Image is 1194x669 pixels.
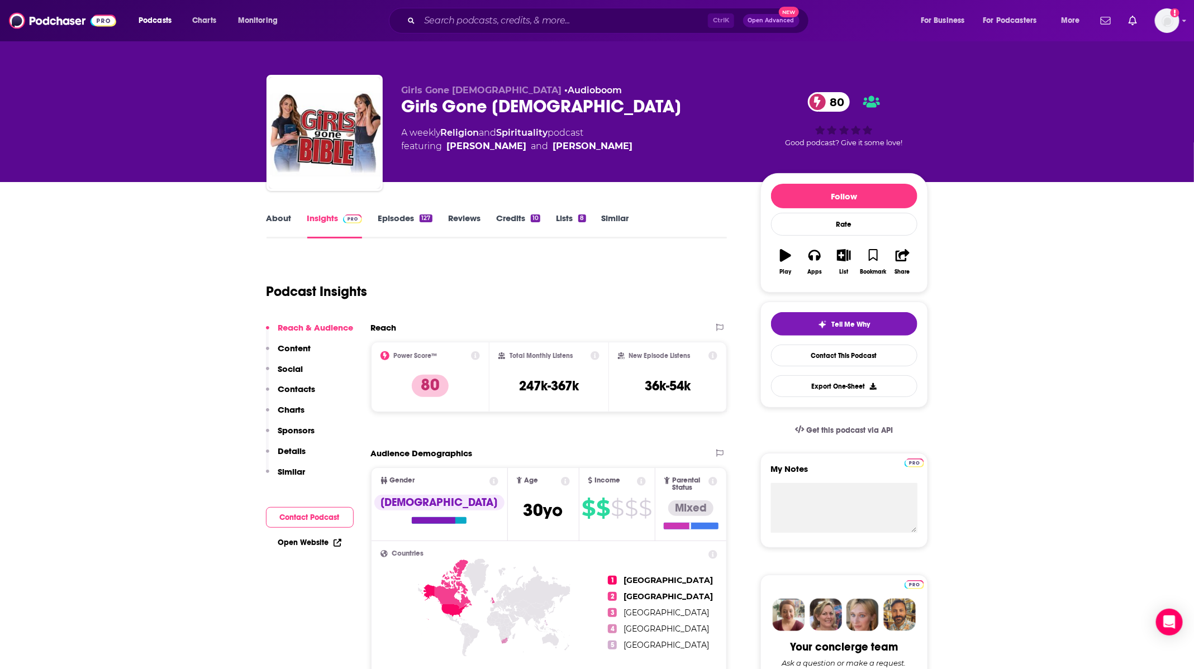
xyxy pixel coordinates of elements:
[278,322,354,333] p: Reach & Audience
[553,140,633,153] a: Arielle Reitsma
[905,579,924,589] a: Pro website
[1155,8,1179,33] img: User Profile
[1061,13,1080,28] span: More
[565,85,622,95] span: •
[672,477,707,491] span: Parental Status
[921,13,965,28] span: For Business
[441,127,479,138] a: Religion
[771,184,917,208] button: Follow
[496,213,540,238] a: Credits10
[905,580,924,589] img: Podchaser Pro
[9,10,116,31] a: Podchaser - Follow, Share and Rate Podcasts
[266,446,306,466] button: Details
[786,417,902,444] a: Get this podcast via API
[399,8,820,34] div: Search podcasts, credits, & more...
[608,641,617,649] span: 5
[448,213,481,238] a: Reviews
[378,213,432,238] a: Episodes127
[447,140,527,153] a: Angela Halili
[790,640,898,654] div: Your concierge team
[230,12,292,30] button: open menu
[266,322,354,343] button: Reach & Audience
[771,345,917,366] a: Contact This Podcast
[192,13,216,28] span: Charts
[371,322,397,333] h2: Reach
[307,213,363,238] a: InsightsPodchaser Pro
[895,269,910,275] div: Share
[905,458,924,467] img: Podchaser Pro
[402,85,562,95] span: Girls Gone [DEMOGRAPHIC_DATA]
[829,242,858,282] button: List
[269,77,380,189] img: Girls Gone Bible
[479,127,497,138] span: and
[278,384,316,394] p: Contacts
[139,13,172,28] span: Podcasts
[810,599,842,631] img: Barbara Profile
[624,624,709,634] span: [GEOGRAPHIC_DATA]
[1053,12,1094,30] button: open menu
[840,269,849,275] div: List
[1156,609,1183,635] div: Open Intercom Messenger
[266,507,354,528] button: Contact Podcast
[708,13,734,28] span: Ctrl K
[624,591,713,601] span: [GEOGRAPHIC_DATA]
[608,608,617,617] span: 3
[808,92,850,112] a: 80
[771,463,917,483] label: My Notes
[1096,11,1115,30] a: Show notifications dropdown
[278,425,315,436] p: Sponsors
[267,213,292,238] a: About
[819,92,850,112] span: 80
[608,592,617,601] span: 2
[582,499,596,517] span: $
[779,269,791,275] div: Play
[883,599,916,631] img: Jon Profile
[402,126,633,153] div: A weekly podcast
[976,12,1053,30] button: open menu
[510,352,573,360] h2: Total Monthly Listens
[668,500,713,516] div: Mixed
[524,499,563,521] span: 30 yo
[624,575,713,585] span: [GEOGRAPHIC_DATA]
[807,269,822,275] div: Apps
[131,12,186,30] button: open menu
[1171,8,1179,17] svg: Add a profile image
[266,364,303,384] button: Social
[831,320,870,329] span: Tell Me Why
[800,242,829,282] button: Apps
[624,640,709,650] span: [GEOGRAPHIC_DATA]
[578,214,586,222] div: 8
[267,283,368,300] h1: Podcast Insights
[278,446,306,456] p: Details
[1155,8,1179,33] span: Logged in as ZoeJethani
[625,499,638,517] span: $
[782,658,906,667] div: Ask a question or make a request.
[629,352,691,360] h2: New Episode Listens
[278,466,306,477] p: Similar
[859,242,888,282] button: Bookmark
[771,242,800,282] button: Play
[266,425,315,446] button: Sponsors
[594,477,620,484] span: Income
[374,495,505,510] div: [DEMOGRAPHIC_DATA]
[392,550,424,557] span: Countries
[771,375,917,397] button: Export One-Sheet
[185,12,223,30] a: Charts
[602,213,629,238] a: Similar
[524,477,538,484] span: Age
[278,404,305,415] p: Charts
[394,352,437,360] h2: Power Score™
[748,18,795,23] span: Open Advanced
[779,7,799,17] span: New
[556,213,586,238] a: Lists8
[771,312,917,336] button: tell me why sparkleTell Me Why
[420,214,432,222] div: 127
[760,85,928,154] div: 80Good podcast? Give it some love!
[343,214,363,223] img: Podchaser Pro
[1124,11,1141,30] a: Show notifications dropdown
[806,426,893,435] span: Get this podcast via API
[531,140,549,153] span: and
[266,384,316,404] button: Contacts
[597,499,610,517] span: $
